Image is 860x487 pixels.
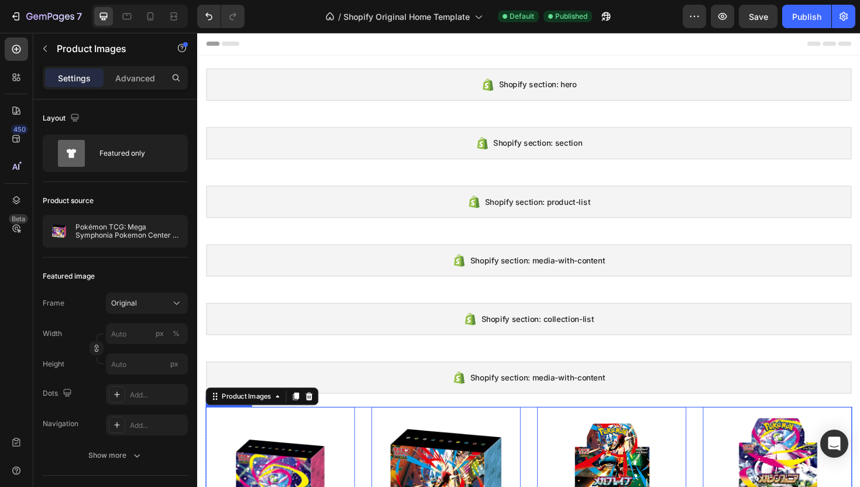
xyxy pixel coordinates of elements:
button: Save [739,5,778,28]
div: Show more [88,450,143,461]
span: Default [510,11,534,22]
span: Shopify Original Home Template [343,11,470,23]
div: Product source [43,196,94,206]
button: Publish [782,5,831,28]
span: Shopify section: section [314,110,408,124]
span: Shopify section: hero [319,48,402,62]
span: Shopify section: media-with-content [289,358,432,372]
span: Shopify section: media-with-content [289,234,432,248]
div: Product Images [23,380,80,390]
input: px [106,354,188,375]
span: Published [555,11,587,22]
div: Add... [130,420,185,431]
button: px [169,327,183,341]
span: Save [749,12,768,22]
div: Publish [792,11,821,23]
div: Featured only [99,140,171,167]
input: px% [106,323,188,344]
div: Navigation [43,419,78,429]
button: Original [106,293,188,314]
label: Frame [43,298,64,308]
p: 7 [77,9,82,23]
span: px [170,359,178,368]
p: Settings [58,72,91,84]
button: Show more [43,445,188,466]
span: Original [111,298,137,308]
label: Width [43,328,62,339]
div: Open Intercom Messenger [820,430,848,458]
span: / [338,11,341,23]
p: Product Images [57,42,156,56]
span: Shopify section: collection-list [301,296,420,310]
img: product feature img [47,220,71,243]
div: Add... [130,390,185,400]
div: 450 [11,125,28,134]
label: Height [43,359,64,369]
div: Featured image [43,271,95,282]
div: % [173,328,180,339]
div: px [156,328,164,339]
div: Dots [43,386,74,402]
p: Advanced [115,72,155,84]
div: Layout [43,111,82,126]
button: 7 [5,5,87,28]
div: Beta [9,214,28,224]
button: % [153,327,167,341]
iframe: Design area [197,33,860,487]
div: Undo/Redo [197,5,245,28]
span: Shopify section: product-list [305,172,417,186]
p: Pokémon TCG: Mega Symphonia Pokemon Center Set - NEW/Sealed [75,223,183,239]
